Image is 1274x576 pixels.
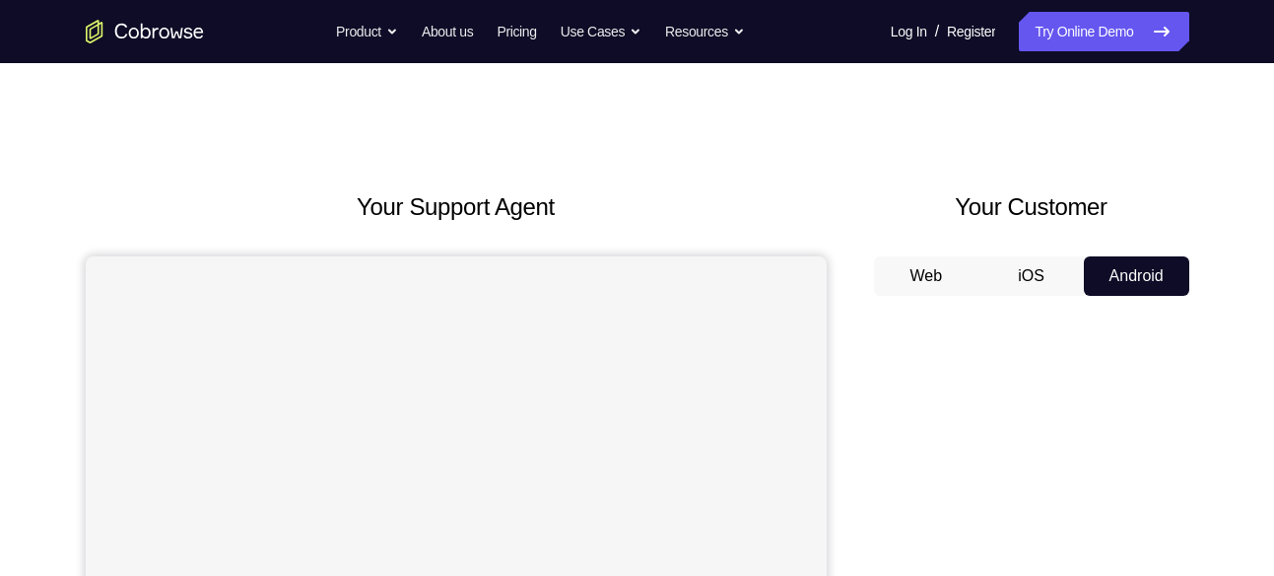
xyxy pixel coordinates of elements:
button: Resources [665,12,745,51]
span: / [935,20,939,43]
h2: Your Support Agent [86,189,827,225]
button: Android [1084,256,1189,296]
a: About us [422,12,473,51]
button: Product [336,12,398,51]
h2: Your Customer [874,189,1189,225]
button: iOS [978,256,1084,296]
a: Register [947,12,995,51]
a: Log In [891,12,927,51]
a: Try Online Demo [1019,12,1188,51]
button: Web [874,256,979,296]
a: Pricing [497,12,536,51]
a: Go to the home page [86,20,204,43]
button: Use Cases [561,12,641,51]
